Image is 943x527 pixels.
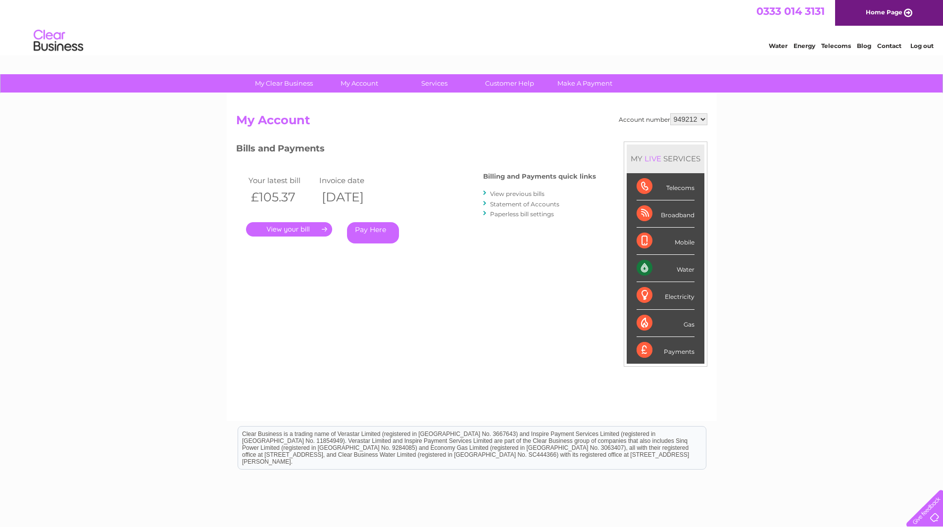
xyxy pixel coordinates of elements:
[821,42,851,49] a: Telecoms
[33,26,84,56] img: logo.png
[794,42,815,49] a: Energy
[857,42,871,49] a: Blog
[637,282,695,309] div: Electricity
[637,173,695,200] div: Telecoms
[483,173,596,180] h4: Billing and Payments quick links
[236,142,596,159] h3: Bills and Payments
[643,154,663,163] div: LIVE
[910,42,934,49] a: Log out
[637,228,695,255] div: Mobile
[490,190,545,197] a: View previous bills
[317,187,388,207] th: [DATE]
[347,222,399,243] a: Pay Here
[246,187,317,207] th: £105.37
[877,42,901,49] a: Contact
[238,5,706,48] div: Clear Business is a trading name of Verastar Limited (registered in [GEOGRAPHIC_DATA] No. 3667643...
[637,255,695,282] div: Water
[769,42,788,49] a: Water
[637,310,695,337] div: Gas
[246,222,332,237] a: .
[246,174,317,187] td: Your latest bill
[490,200,559,208] a: Statement of Accounts
[243,74,325,93] a: My Clear Business
[637,200,695,228] div: Broadband
[756,5,825,17] a: 0333 014 3131
[619,113,707,125] div: Account number
[490,210,554,218] a: Paperless bill settings
[469,74,550,93] a: Customer Help
[236,113,707,132] h2: My Account
[394,74,475,93] a: Services
[544,74,626,93] a: Make A Payment
[637,337,695,364] div: Payments
[318,74,400,93] a: My Account
[317,174,388,187] td: Invoice date
[627,144,704,173] div: MY SERVICES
